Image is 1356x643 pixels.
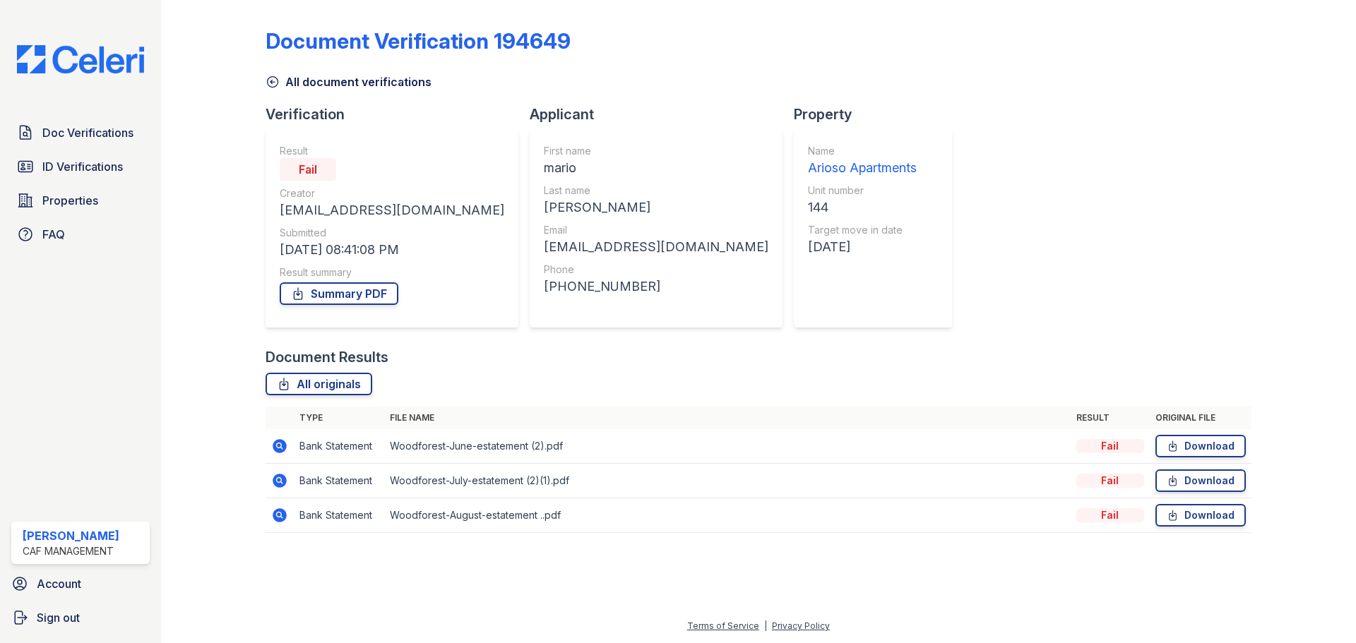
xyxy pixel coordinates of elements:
[42,226,65,243] span: FAQ
[544,277,768,296] div: [PHONE_NUMBER]
[266,73,432,90] a: All document verifications
[280,226,504,240] div: Submitted
[1150,407,1251,429] th: Original file
[6,45,155,73] img: CE_Logo_Blue-a8612792a0a2168367f1c8372b55b34899dd931a85d93a1a3d3e32e68fde9ad4.png
[280,240,504,260] div: [DATE] 08:41:08 PM
[764,620,767,631] div: |
[280,186,504,200] div: Creator
[808,184,917,198] div: Unit number
[544,198,768,217] div: [PERSON_NAME]
[808,144,917,158] div: Name
[384,429,1071,464] td: Woodforest-June-estatement (2).pdf
[1155,469,1246,492] a: Download
[294,407,384,429] th: Type
[280,282,398,305] a: Summary PDF
[37,575,81,592] span: Account
[42,124,133,141] span: Doc Verifications
[11,152,150,181] a: ID Verifications
[266,104,530,124] div: Verification
[11,220,150,248] a: FAQ
[280,200,504,220] div: [EMAIL_ADDRESS][DOMAIN_NAME]
[544,263,768,277] div: Phone
[1155,435,1246,457] a: Download
[808,158,917,178] div: Arioso Apartments
[266,28,571,54] div: Document Verification 194649
[37,609,80,626] span: Sign out
[11,119,150,147] a: Doc Verifications
[280,144,504,158] div: Result
[544,237,768,257] div: [EMAIL_ADDRESS][DOMAIN_NAME]
[23,544,119,558] div: CAF Management
[384,407,1071,429] th: File name
[42,192,98,209] span: Properties
[6,603,155,632] a: Sign out
[1076,474,1144,488] div: Fail
[1076,508,1144,522] div: Fail
[544,144,768,158] div: First name
[294,464,384,498] td: Bank Statement
[384,498,1071,533] td: Woodforest-August-estatement ..pdf
[266,373,372,395] a: All originals
[794,104,963,124] div: Property
[294,429,384,464] td: Bank Statement
[280,158,336,181] div: Fail
[23,527,119,544] div: [PERSON_NAME]
[808,223,917,237] div: Target move in date
[808,144,917,178] a: Name Arioso Apartments
[6,570,155,598] a: Account
[1071,407,1150,429] th: Result
[544,158,768,178] div: mario
[294,498,384,533] td: Bank Statement
[266,347,388,367] div: Document Results
[687,620,759,631] a: Terms of Service
[280,265,504,280] div: Result summary
[772,620,830,631] a: Privacy Policy
[808,237,917,257] div: [DATE]
[808,198,917,217] div: 144
[11,186,150,215] a: Properties
[384,464,1071,498] td: Woodforest-July-estatement (2)(1).pdf
[530,104,794,124] div: Applicant
[1076,439,1144,453] div: Fail
[42,158,123,175] span: ID Verifications
[544,184,768,198] div: Last name
[1155,504,1246,527] a: Download
[544,223,768,237] div: Email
